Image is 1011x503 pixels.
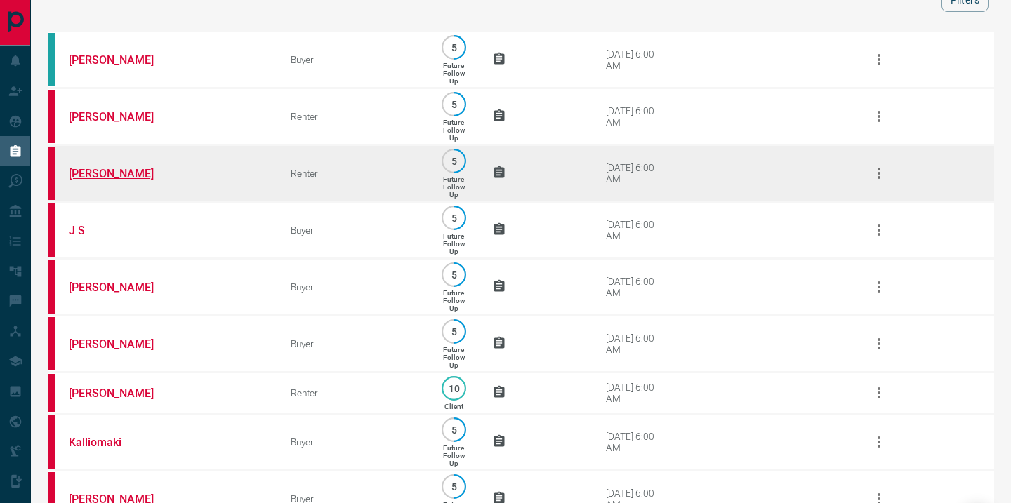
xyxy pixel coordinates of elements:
a: [PERSON_NAME] [69,53,174,67]
p: 5 [449,424,459,435]
div: condos.ca [48,33,55,86]
div: property.ca [48,90,55,143]
div: property.ca [48,415,55,469]
div: Buyer [291,338,416,349]
div: Buyer [291,281,416,293]
div: Renter [291,111,416,122]
div: [DATE] 6:00 AM [606,105,666,128]
p: Client [444,403,463,410]
p: 5 [449,99,459,109]
div: [DATE] 6:00 AM [606,431,666,453]
div: [DATE] 6:00 AM [606,48,666,71]
div: property.ca [48,147,55,200]
p: Future Follow Up [443,232,465,255]
div: [DATE] 6:00 AM [606,276,666,298]
div: Buyer [291,224,416,236]
div: [DATE] 6:00 AM [606,219,666,241]
div: property.ca [48,317,55,370]
div: property.ca [48,203,55,257]
p: Future Follow Up [443,119,465,142]
p: 5 [449,481,459,492]
a: J S [69,224,174,237]
div: Renter [291,387,416,398]
a: Kalliomaki [69,436,174,449]
p: 5 [449,326,459,337]
div: [DATE] 6:00 AM [606,162,666,185]
p: 5 [449,213,459,223]
a: [PERSON_NAME] [69,110,174,123]
a: [PERSON_NAME] [69,281,174,294]
a: [PERSON_NAME] [69,167,174,180]
div: property.ca [48,374,55,412]
p: Future Follow Up [443,175,465,199]
p: Future Follow Up [443,444,465,467]
a: [PERSON_NAME] [69,387,174,400]
p: Future Follow Up [443,289,465,312]
div: Buyer [291,436,416,448]
div: [DATE] 6:00 AM [606,382,666,404]
p: Future Follow Up [443,62,465,85]
p: 5 [449,42,459,53]
p: 10 [449,383,459,394]
div: [DATE] 6:00 AM [606,333,666,355]
div: Renter [291,168,416,179]
p: Future Follow Up [443,346,465,369]
div: Buyer [291,54,416,65]
p: 5 [449,156,459,166]
p: 5 [449,269,459,280]
a: [PERSON_NAME] [69,337,174,351]
div: property.ca [48,260,55,314]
